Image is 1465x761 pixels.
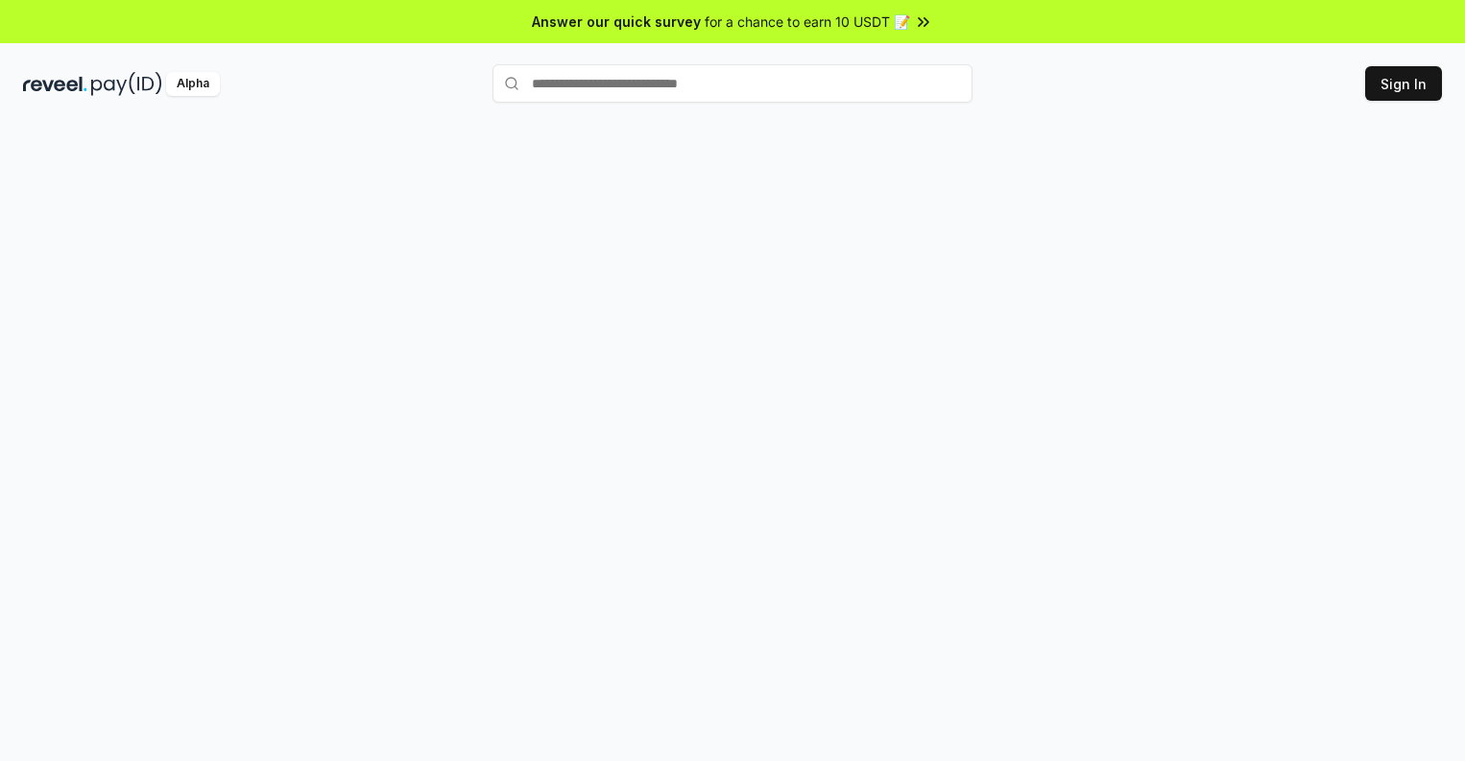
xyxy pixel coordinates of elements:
[705,12,910,32] span: for a chance to earn 10 USDT 📝
[91,72,162,96] img: pay_id
[1365,66,1442,101] button: Sign In
[166,72,220,96] div: Alpha
[532,12,701,32] span: Answer our quick survey
[23,72,87,96] img: reveel_dark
